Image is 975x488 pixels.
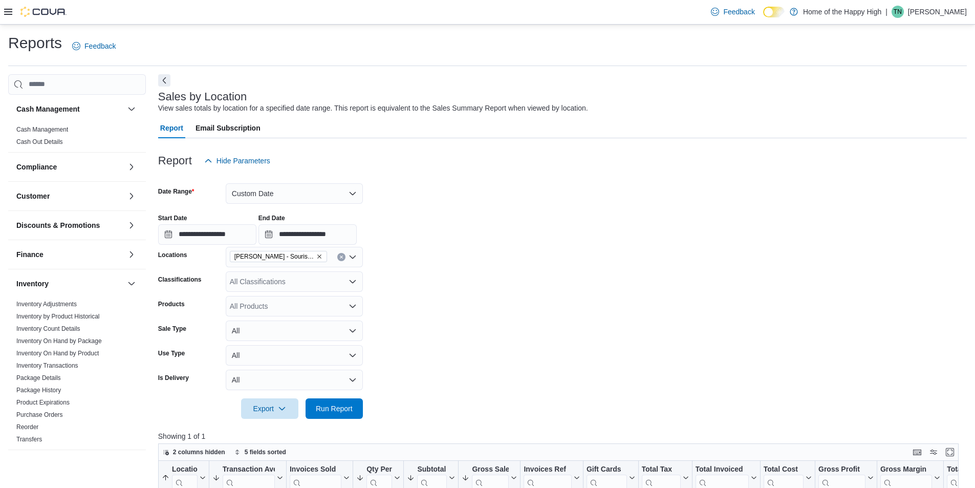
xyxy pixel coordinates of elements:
div: Gross Profit [818,464,865,474]
h3: Discounts & Promotions [16,220,100,230]
h3: Inventory [16,279,49,289]
div: Gross Margin [880,464,932,474]
label: Use Type [158,349,185,357]
p: Home of the Happy High [803,6,881,18]
span: Package History [16,386,61,394]
label: Products [158,300,185,308]
span: Inventory Transactions [16,362,78,370]
div: Total Cost [763,464,803,474]
p: Showing 1 of 1 [158,431,967,441]
span: Run Report [316,404,353,414]
button: Next [158,74,170,87]
a: Inventory Transactions [16,362,78,369]
span: Transfers [16,435,42,443]
label: Classifications [158,275,202,284]
button: Inventory [16,279,123,289]
button: Custom Date [226,183,363,204]
span: 5 fields sorted [245,448,286,456]
h3: Sales by Location [158,91,247,103]
button: 2 columns hidden [159,446,229,458]
span: Report [160,118,183,138]
a: Product Expirations [16,399,70,406]
div: View sales totals by location for a specified date range. This report is equivalent to the Sales ... [158,103,588,114]
label: Sale Type [158,325,186,333]
input: Press the down key to open a popover containing a calendar. [158,224,256,245]
button: Loyalty [16,459,123,470]
h1: Reports [8,33,62,53]
a: Cash Management [16,126,68,133]
h3: Loyalty [16,459,41,470]
a: Inventory Adjustments [16,301,77,308]
button: Open list of options [349,302,357,310]
p: | [885,6,887,18]
button: Inventory [125,278,138,290]
p: [PERSON_NAME] [908,6,967,18]
span: Hide Parameters [216,156,270,166]
span: Inventory by Product Historical [16,312,100,321]
a: Inventory by Product Historical [16,313,100,320]
div: Invoices Sold [290,464,341,474]
label: End Date [258,214,285,222]
div: Gift Cards [587,464,627,474]
a: Feedback [68,36,120,56]
label: Date Range [158,187,194,196]
button: All [226,370,363,390]
div: Transaction Average [223,464,275,474]
span: Dark Mode [763,17,764,18]
input: Dark Mode [763,7,785,17]
span: Cash Management [16,125,68,134]
button: Remove Estevan - Souris Avenue - Fire & Flower from selection in this group [316,253,322,260]
span: Purchase Orders [16,411,63,419]
a: Feedback [707,2,759,22]
button: 5 fields sorted [230,446,290,458]
span: Export [247,398,292,419]
h3: Compliance [16,162,57,172]
div: Invoices Ref [524,464,571,474]
button: Open list of options [349,278,357,286]
label: Start Date [158,214,187,222]
a: Inventory On Hand by Package [16,337,102,345]
h3: Cash Management [16,104,80,114]
button: Run Report [306,398,363,419]
span: Inventory On Hand by Product [16,349,99,357]
button: Compliance [16,162,123,172]
a: Package Details [16,374,61,381]
span: Inventory Count Details [16,325,80,333]
a: Inventory On Hand by Product [16,350,99,357]
span: Feedback [84,41,116,51]
a: Inventory Count Details [16,325,80,332]
span: [PERSON_NAME] - Souris Avenue - Fire & Flower [234,251,314,262]
button: Discounts & Promotions [16,220,123,230]
button: Finance [125,248,138,261]
label: Locations [158,251,187,259]
span: Inventory Adjustments [16,300,77,308]
div: Cash Management [8,123,146,152]
button: Finance [16,249,123,260]
button: Discounts & Promotions [125,219,138,231]
div: Location [172,464,198,474]
span: Product Expirations [16,398,70,407]
a: Reorder [16,423,38,431]
h3: Report [158,155,192,167]
input: Press the down key to open a popover containing a calendar. [258,224,357,245]
button: Export [241,398,298,419]
button: Clear input [337,253,345,261]
button: Hide Parameters [200,151,274,171]
button: Compliance [125,161,138,173]
a: Package History [16,387,61,394]
button: Loyalty [125,458,138,471]
span: Feedback [723,7,754,17]
div: Inventory [8,298,146,450]
button: Cash Management [125,103,138,115]
button: All [226,321,363,341]
button: Enter fullscreen [944,446,956,458]
span: Email Subscription [196,118,261,138]
label: Is Delivery [158,374,189,382]
div: Total Tax [641,464,680,474]
a: Transfers [16,436,42,443]
button: Keyboard shortcuts [911,446,923,458]
span: Estevan - Souris Avenue - Fire & Flower [230,251,327,262]
span: Cash Out Details [16,138,63,146]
